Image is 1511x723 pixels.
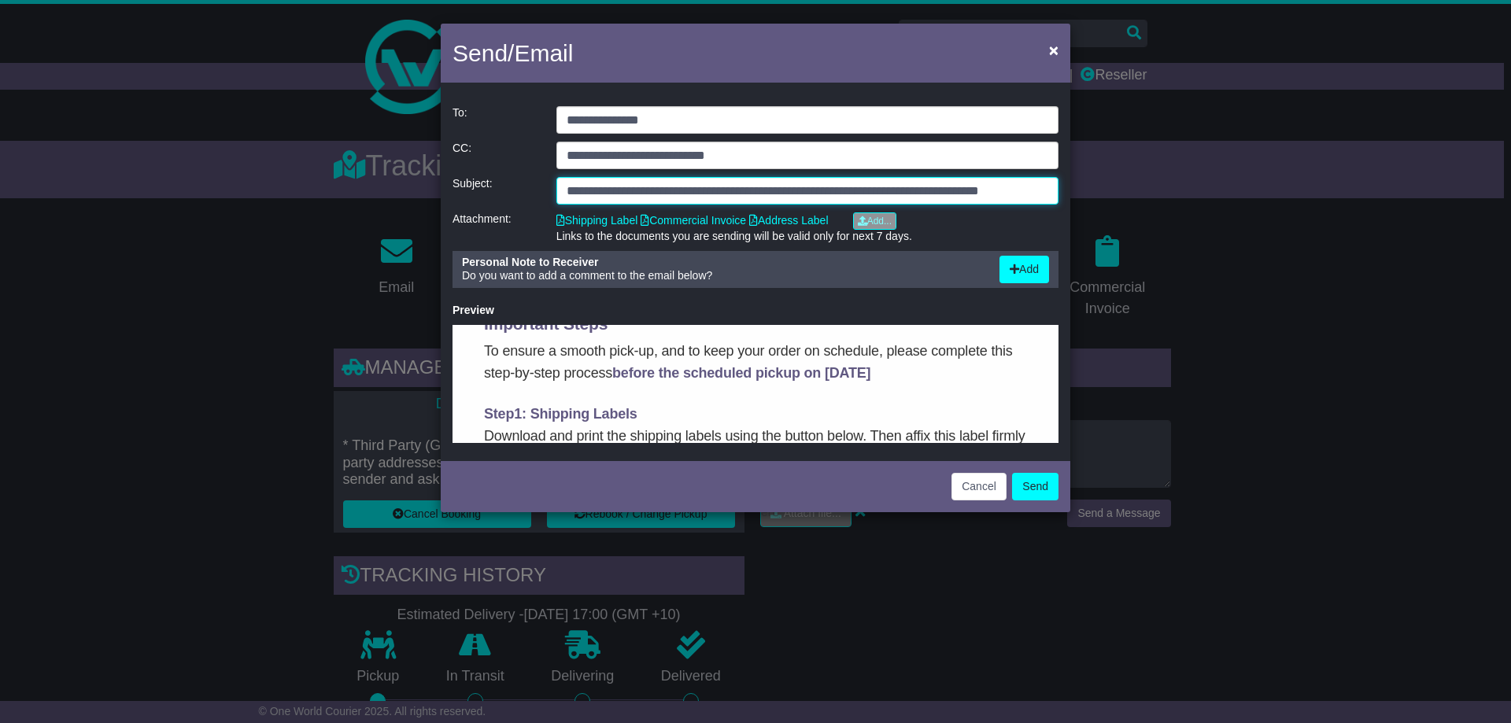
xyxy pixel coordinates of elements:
[453,304,1058,317] div: Preview
[61,81,69,97] span: 1
[31,100,574,166] p: Download and print the shipping labels using the button below. Then affix this label firmly to th...
[749,214,829,227] a: Address Label
[31,81,185,97] strong: Step : Shipping Labels
[445,177,549,205] div: Subject:
[445,142,549,169] div: CC:
[1012,473,1058,500] button: Send
[453,35,573,71] h4: Send/Email
[445,106,549,134] div: To:
[462,256,984,269] div: Personal Note to Receiver
[445,212,549,243] div: Attachment:
[641,214,746,227] a: Commercial Invoice
[1049,41,1058,59] span: ×
[556,230,1058,243] div: Links to the documents you are sending will be valid only for next 7 days.
[1041,34,1066,66] button: Close
[31,15,574,59] p: To ensure a smooth pick-up, and to keep your order on schedule, please complete this step-by-step...
[454,256,992,283] div: Do you want to add a comment to the email below?
[160,40,418,56] strong: before the scheduled pickup on [DATE]
[999,256,1049,283] button: Add
[556,214,638,227] a: Shipping Label
[853,212,896,230] a: Add...
[951,473,1007,500] button: Cancel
